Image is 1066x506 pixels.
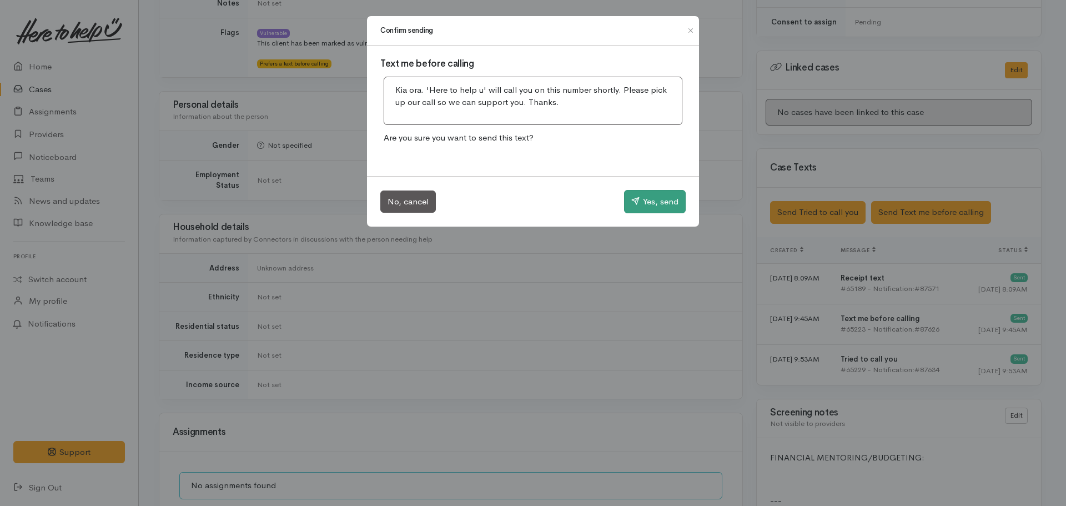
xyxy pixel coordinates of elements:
h3: Text me before calling [380,59,686,69]
p: Are you sure you want to send this text? [380,128,686,148]
p: Kia ora. 'Here to help u' will call you on this number shortly. Please pick up our call so we can... [395,84,671,109]
h1: Confirm sending [380,25,433,36]
button: Close [682,24,700,37]
button: No, cancel [380,191,436,213]
button: Yes, send [624,190,686,213]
